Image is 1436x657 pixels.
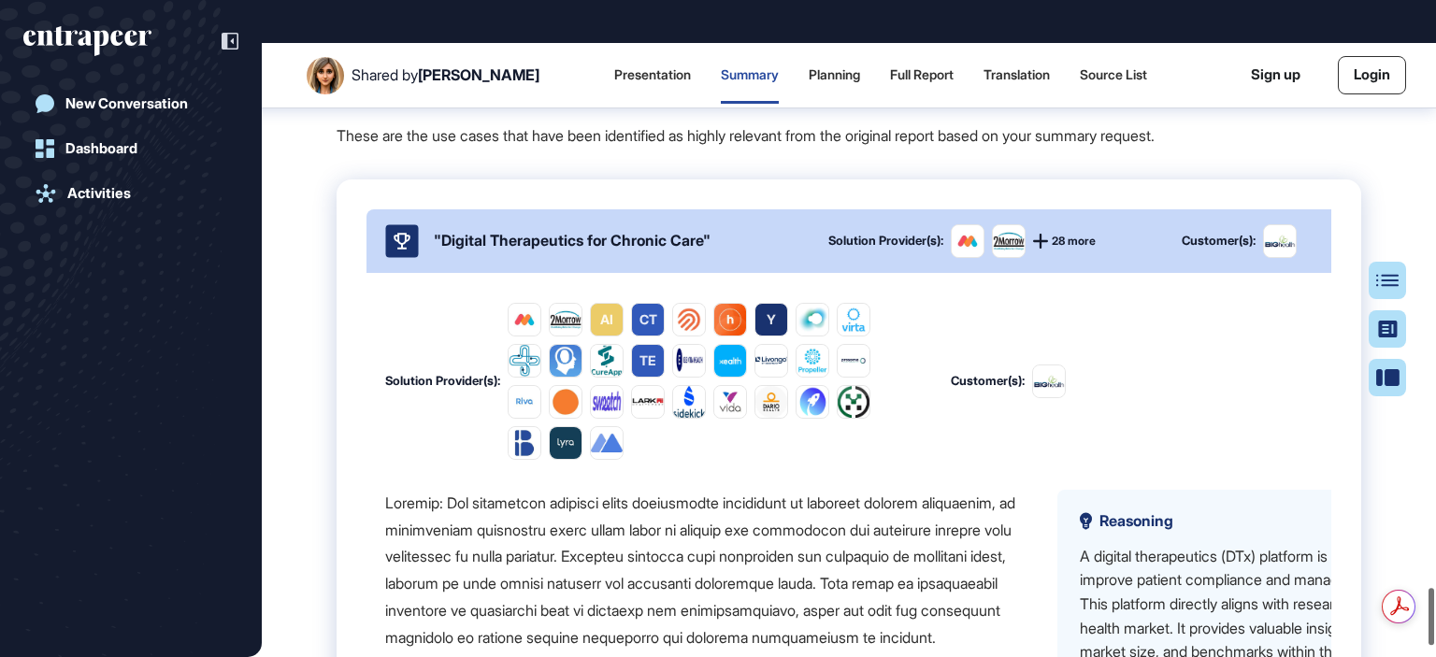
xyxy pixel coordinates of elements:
[1251,64,1300,86] a: Sign up
[755,386,787,418] img: image
[767,307,776,332] div: Y
[721,67,779,83] div: Summary
[509,304,540,336] img: image
[550,386,582,418] img: image
[797,304,828,336] img: image
[673,304,705,336] img: image
[591,345,623,377] img: image
[1099,513,1173,528] span: Reasoning
[1052,236,1096,247] span: 28 more
[65,140,137,157] div: Dashboard
[673,386,705,418] img: image
[809,67,860,83] div: Planning
[993,225,1025,257] img: image
[385,375,500,387] div: Solution Provider(s):
[418,65,539,84] span: [PERSON_NAME]
[797,345,828,377] img: image
[352,66,539,84] div: Shared by
[509,427,540,459] img: image
[591,386,623,418] img: image
[337,122,1361,150] p: These are the use cases that have been identified as highly relevant from the original report bas...
[23,26,151,56] div: entrapeer-logo
[614,67,691,83] div: Presentation
[65,95,188,112] div: New Conversation
[838,386,869,418] img: image
[1264,225,1296,257] img: Big Health-logo
[828,235,943,247] div: Solution Provider(s):
[673,345,705,377] img: image
[509,386,540,418] img: image
[639,307,657,332] div: CT
[307,57,344,94] img: User Image
[639,349,656,373] div: TE
[434,231,711,250] div: "Digital Therapeutics for Chronic Care"
[890,67,954,83] div: Full Report
[838,345,869,377] img: image
[714,345,746,377] img: image
[755,345,787,377] img: image
[550,427,582,459] img: image
[1338,56,1406,94] a: Login
[1080,67,1147,83] div: Source List
[984,67,1050,83] div: Translation
[1182,235,1256,247] div: Customer(s):
[838,304,869,336] img: image
[1033,365,1065,397] img: Big Health-logo
[632,386,664,418] img: image
[797,386,828,418] img: image
[600,307,613,332] div: AI
[550,304,582,336] img: image
[591,427,623,459] img: image
[550,345,582,377] img: image
[67,185,131,202] div: Activities
[714,386,746,418] img: image
[714,304,746,336] img: image
[509,345,540,377] img: image
[952,225,984,257] img: image
[951,375,1025,387] div: Customer(s):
